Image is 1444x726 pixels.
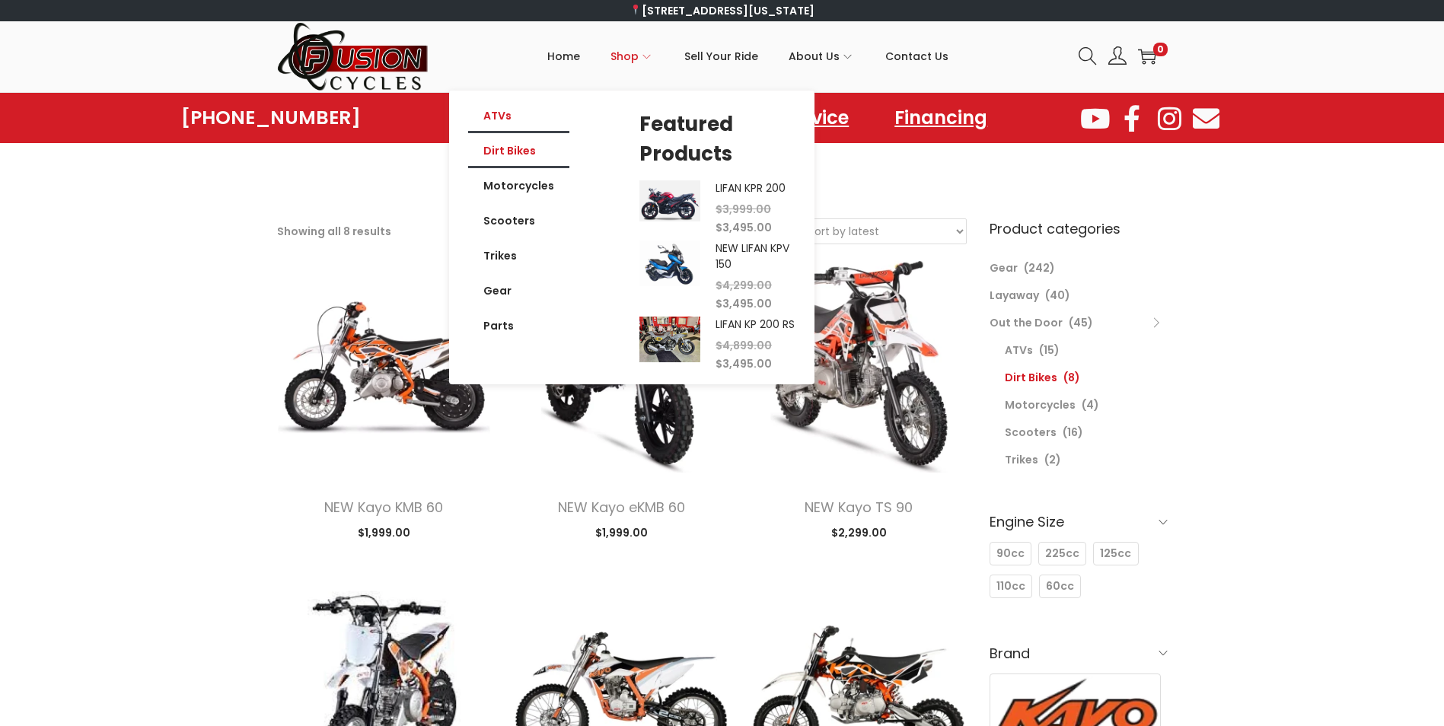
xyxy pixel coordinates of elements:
[684,22,758,91] a: Sell Your Ride
[789,22,855,91] a: About Us
[547,22,580,91] a: Home
[630,3,814,18] a: [STREET_ADDRESS][US_STATE]
[716,356,772,371] span: 3,495.00
[1138,47,1156,65] a: 0
[789,37,840,75] span: About Us
[716,202,722,217] span: $
[1100,546,1131,562] span: 125cc
[436,100,566,135] a: Showroom
[277,21,429,92] img: Woostify retina logo
[1045,546,1079,562] span: 225cc
[1005,397,1076,412] a: Motorcycles
[595,525,602,540] span: $
[429,22,1067,91] nav: Primary navigation
[1063,370,1080,385] span: (8)
[716,220,772,235] span: 3,495.00
[1005,452,1038,467] a: Trikes
[468,168,569,203] a: Motorcycles
[630,5,641,15] img: 📍
[831,525,887,540] span: 2,299.00
[805,498,913,517] a: NEW Kayo TS 90
[639,317,700,362] img: Product Image
[324,498,443,517] a: NEW Kayo KMB 60
[468,238,569,273] a: Trikes
[716,278,772,293] span: 4,299.00
[990,635,1168,671] h6: Brand
[639,180,700,221] img: Product Image
[767,100,864,135] a: Service
[468,273,569,308] a: Gear
[610,22,654,91] a: Shop
[716,220,722,235] span: $
[885,37,948,75] span: Contact Us
[1005,425,1057,440] a: Scooters
[1024,260,1055,275] span: (242)
[716,240,789,272] a: NEW LIFAN KPV 150
[885,22,948,91] a: Contact Us
[1005,370,1057,385] a: Dirt Bikes
[181,107,361,129] a: [PHONE_NUMBER]
[1063,425,1083,440] span: (16)
[716,317,795,332] a: LIFAN KP 200 RS
[1046,578,1074,594] span: 60cc
[610,37,639,75] span: Shop
[990,504,1168,540] h6: Engine Size
[595,525,648,540] span: 1,999.00
[996,546,1025,562] span: 90cc
[468,98,569,133] a: ATVs
[1039,342,1060,358] span: (15)
[558,498,685,517] a: NEW Kayo eKMB 60
[358,525,365,540] span: $
[996,578,1025,594] span: 110cc
[798,219,966,244] select: Shop order
[716,338,772,353] span: 4,899.00
[990,218,1168,239] h6: Product categories
[1045,288,1070,303] span: (40)
[831,525,838,540] span: $
[716,180,786,196] a: LIFAN KPR 200
[716,202,771,217] span: 3,999.00
[1005,342,1033,358] a: ATVs
[716,296,722,311] span: $
[716,278,722,293] span: $
[468,308,569,343] a: Parts
[436,100,1003,135] nav: Menu
[990,260,1018,275] a: Gear
[639,110,795,169] h5: Featured Products
[990,288,1039,303] a: Layaway
[468,203,569,238] a: Scooters
[358,525,410,540] span: 1,999.00
[716,296,772,311] span: 3,495.00
[1082,397,1099,412] span: (4)
[684,37,758,75] span: Sell Your Ride
[1044,452,1061,467] span: (2)
[277,221,391,242] p: Showing all 8 results
[468,98,569,343] nav: Menu
[879,100,1003,135] a: Financing
[639,240,700,286] img: Product Image
[547,37,580,75] span: Home
[716,356,722,371] span: $
[990,315,1063,330] a: Out the Door
[1069,315,1093,330] span: (45)
[716,338,722,353] span: $
[468,133,569,168] a: Dirt Bikes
